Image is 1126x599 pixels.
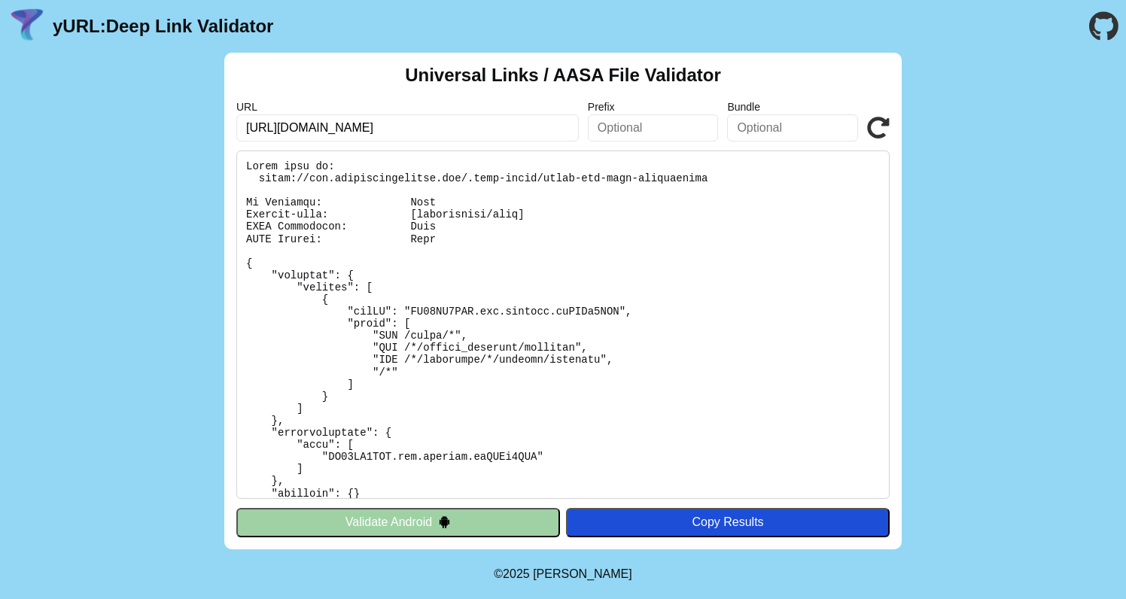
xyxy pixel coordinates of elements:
[574,515,882,529] div: Copy Results
[236,508,560,537] button: Validate Android
[8,7,47,46] img: yURL Logo
[503,567,530,580] span: 2025
[727,101,858,113] label: Bundle
[236,151,890,499] pre: Lorem ipsu do: sitam://con.adipiscingelitse.doe/.temp-incid/utlab-etd-magn-aliquaenima Mi Veniamq...
[494,549,631,599] footer: ©
[53,16,273,37] a: yURL:Deep Link Validator
[727,114,858,141] input: Optional
[236,101,579,113] label: URL
[438,515,451,528] img: droidIcon.svg
[533,567,632,580] a: Michael Ibragimchayev's Personal Site
[566,508,890,537] button: Copy Results
[588,101,719,113] label: Prefix
[405,65,721,86] h2: Universal Links / AASA File Validator
[588,114,719,141] input: Optional
[236,114,579,141] input: Required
